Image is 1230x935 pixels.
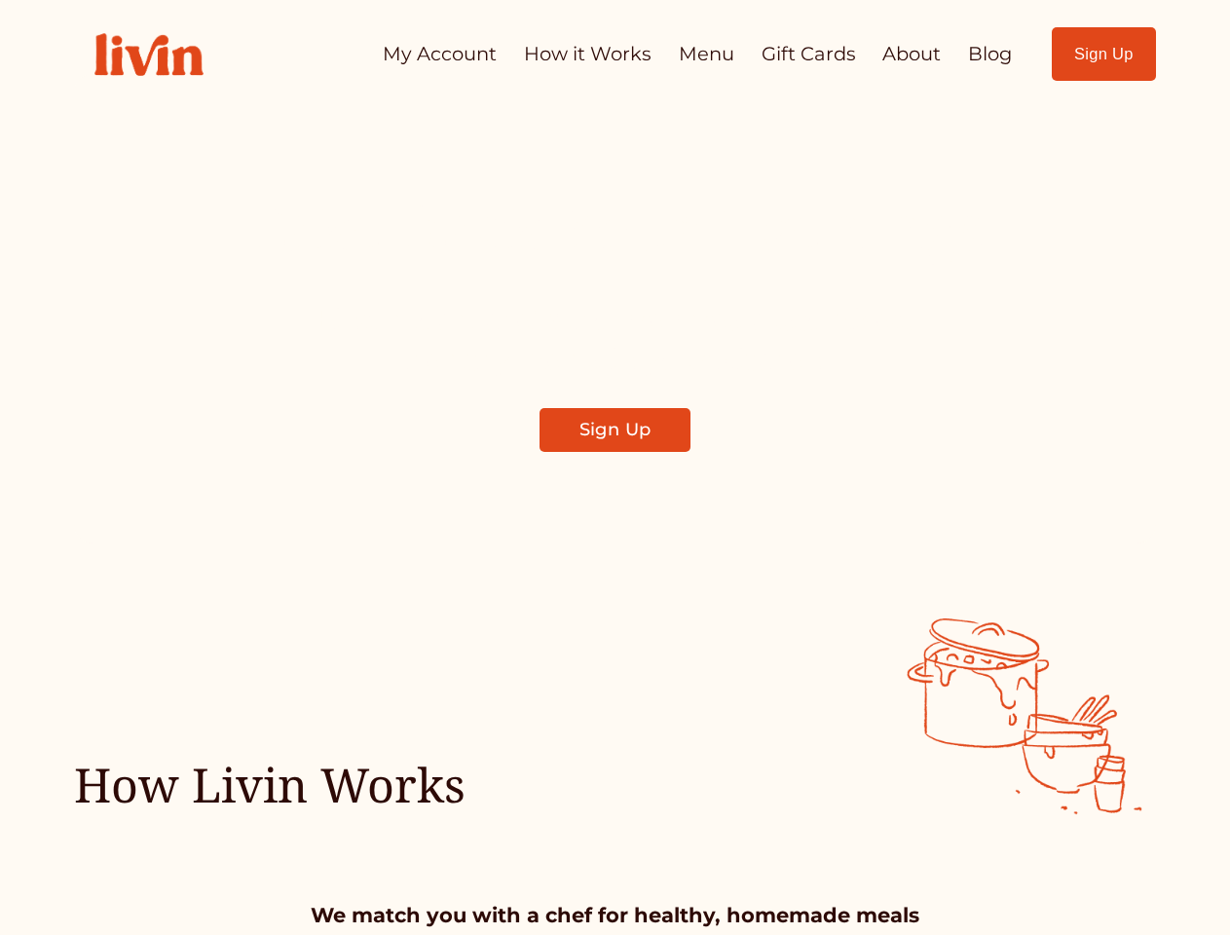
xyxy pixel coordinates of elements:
img: Livin [74,13,224,96]
a: Gift Cards [762,35,856,73]
span: Take Back Your Evenings [245,184,985,269]
a: Sign Up [1052,27,1157,81]
a: My Account [383,35,497,73]
h2: How Livin Works [74,754,473,814]
a: About [882,35,941,73]
span: Find a local chef who prepares customized, healthy meals in your kitchen [315,299,916,379]
a: Menu [679,35,734,73]
a: How it Works [524,35,652,73]
a: Blog [968,35,1012,73]
a: Sign Up [540,408,690,452]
